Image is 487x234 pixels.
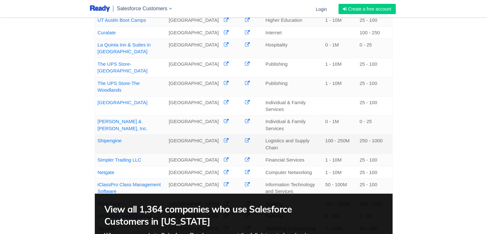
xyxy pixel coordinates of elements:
td: [GEOGRAPHIC_DATA] [166,14,221,26]
a: Curalate [98,30,116,35]
td: [GEOGRAPHIC_DATA] [166,166,221,178]
td: Higher Education [263,14,323,26]
td: 25 - 100 [357,96,392,115]
td: [GEOGRAPHIC_DATA] [166,39,221,58]
td: 250 - 1000 [357,135,392,154]
td: 0 - 1M [323,39,357,58]
td: 25 - 100 [357,14,392,26]
td: [GEOGRAPHIC_DATA] [166,178,221,197]
td: 25 - 100 [357,166,392,178]
td: 50 - 100M [323,178,357,197]
td: 1 - 10M [323,58,357,77]
td: 100 - 250 [357,26,392,38]
a: The UPS Store-[GEOGRAPHIC_DATA] [98,61,148,73]
a: The UPS Store-The Woodlands [98,80,140,93]
td: 1 - 10M [323,14,357,26]
td: [GEOGRAPHIC_DATA] [166,26,221,38]
a: Netgate [98,170,115,175]
td: 1 - 10M [323,166,357,178]
td: 0 - 25 [357,115,392,135]
td: 1 - 10M [323,154,357,166]
td: [GEOGRAPHIC_DATA] [166,115,221,135]
td: Financial Services [263,154,323,166]
span: Salesforce Customers [117,6,167,11]
td: Logistics and Supply Chain [263,135,323,154]
a: Shipengine [98,138,122,143]
td: 25 - 100 [357,77,392,96]
a: La Quinta Inn & Suites in [GEOGRAPHIC_DATA] [98,42,151,54]
td: 25 - 100 [357,154,392,166]
td: Individual & Family Services [263,115,323,135]
a: iClassPro Class Management Software [98,182,161,194]
td: [GEOGRAPHIC_DATA] [166,77,221,96]
td: 1 - 10M [323,77,357,96]
a: [PERSON_NAME] & [PERSON_NAME], Inc. [98,119,148,131]
td: Information Technology and Services [263,178,323,197]
td: 25 - 100 [357,58,392,77]
td: Publishing [263,77,323,96]
span: Login [316,7,327,12]
a: Simpler Trading LLC [98,157,142,163]
h2: View all 1,364 companies who use Salesforce Customers in [US_STATE] [104,203,333,228]
td: 100 - 250M [323,135,357,154]
td: Computer Networking [263,166,323,178]
a: [GEOGRAPHIC_DATA] [98,100,148,105]
img: logo [90,5,110,13]
td: 25 - 100 [357,178,392,197]
td: [GEOGRAPHIC_DATA] [166,135,221,154]
td: 0 - 1M [323,115,357,135]
td: [GEOGRAPHIC_DATA] [166,154,221,166]
a: UT Austin Boot Camps [98,17,146,23]
td: [GEOGRAPHIC_DATA] [166,58,221,77]
td: Publishing [263,58,323,77]
a: Create a free account [338,4,396,14]
a: Login [312,1,330,17]
td: Internet [263,26,323,38]
td: [GEOGRAPHIC_DATA] [166,96,221,115]
td: Individual & Family Services [263,96,323,115]
td: 0 - 25 [357,39,392,58]
td: Hospitality [263,39,323,58]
